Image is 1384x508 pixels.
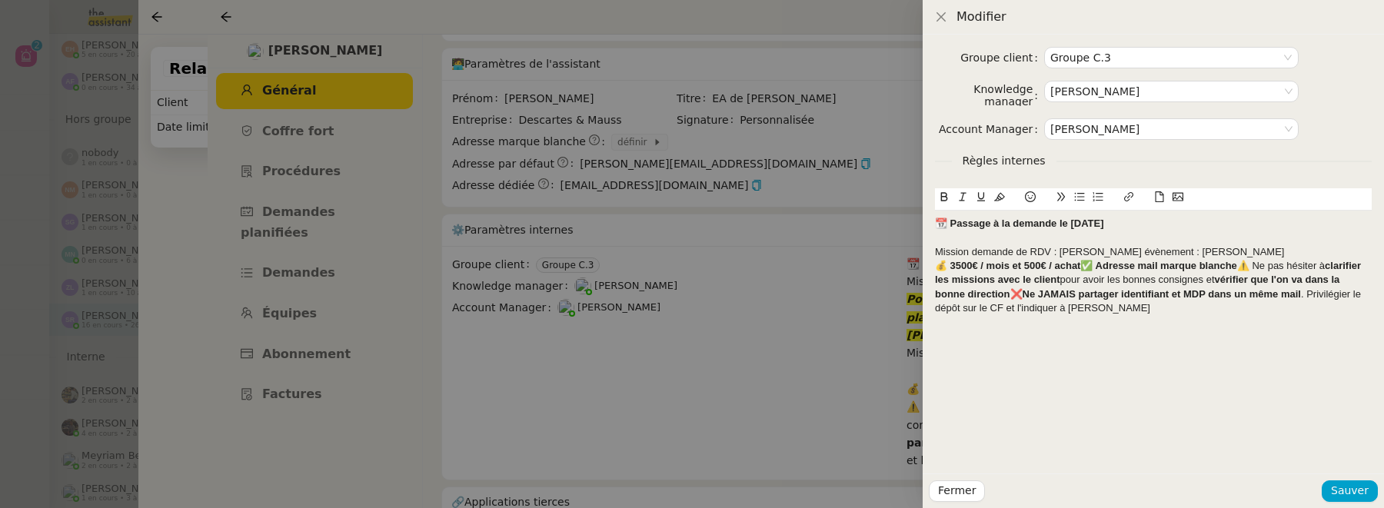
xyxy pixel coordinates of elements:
[935,260,1237,271] strong: 💰 3500€ / mois et 500€ / achat✅ Adresse mail marque blanche
[935,11,947,24] button: Close
[939,118,1044,140] label: Account Manager
[935,245,1372,259] div: Mission demande de RDV : [PERSON_NAME] évènement : [PERSON_NAME]
[952,152,1056,170] span: Règles internes
[929,480,985,502] button: Fermer
[1050,81,1293,101] nz-select-item: Frédérique Albert
[935,259,1372,316] div: ⚠️ Ne pas hésiter à pour avoir les bonnes consignes et ❌ . Privilégier le dépôt sur le CF et l'in...
[1050,48,1293,68] nz-select-item: Groupe C.3
[1023,288,1301,300] strong: Ne JAMAIS partager identifiant et MDP dans un même mail
[956,9,1006,24] span: Modifier
[935,274,1342,299] strong: vérifier que l'on va dans la bonne direction
[1331,482,1369,500] span: Sauver
[938,482,976,500] span: Fermer
[1050,119,1293,139] nz-select-item: Marie Rivoira
[935,85,1044,106] label: Knowledge manager
[1322,480,1378,502] button: Sauver
[935,217,1104,229] strong: 📆 Passage à la demande le [DATE]
[960,47,1044,68] label: Groupe client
